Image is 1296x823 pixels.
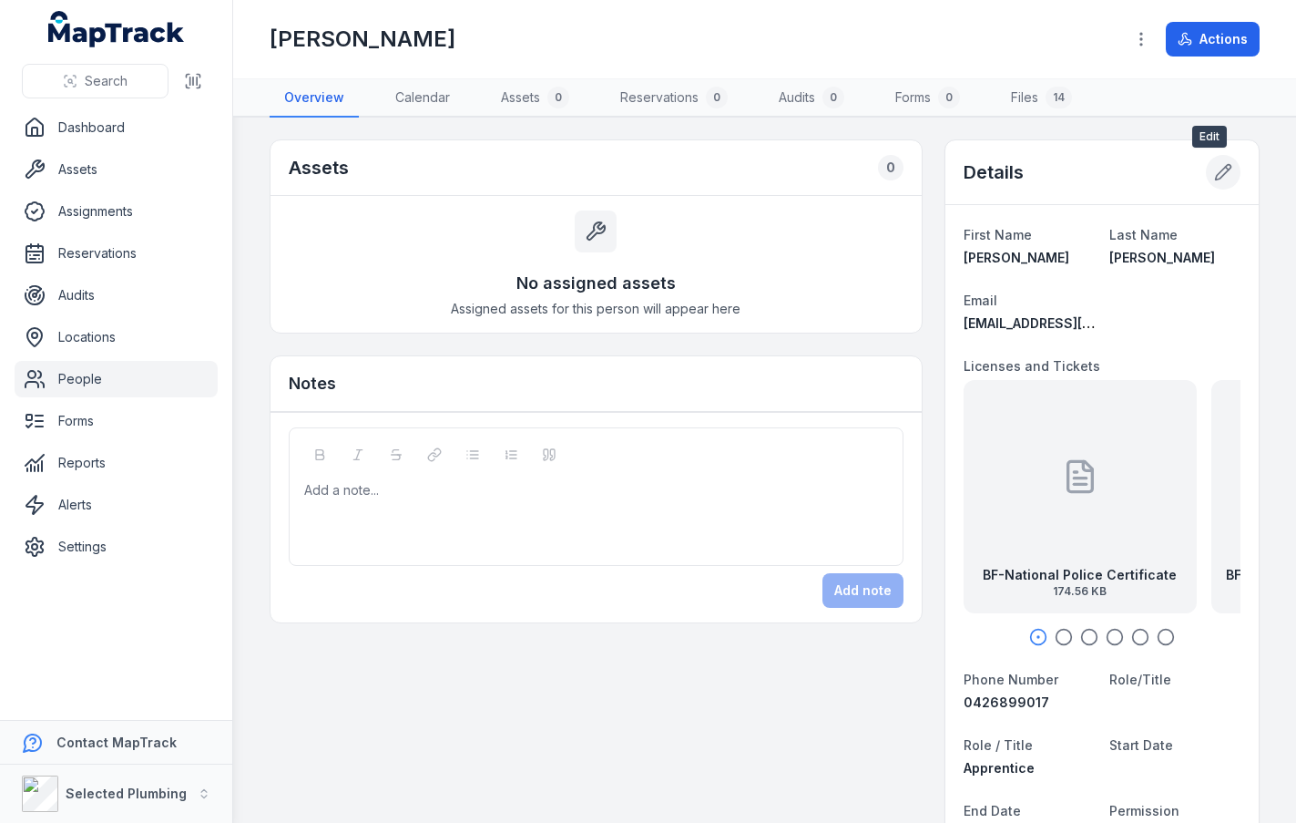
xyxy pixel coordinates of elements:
[983,566,1177,584] strong: BF-National Police Certificate
[270,25,455,54] h1: [PERSON_NAME]
[270,79,359,118] a: Overview
[1192,126,1227,148] span: Edit
[289,155,349,180] h2: Assets
[1109,803,1179,818] span: Permission
[15,193,218,230] a: Assignments
[706,87,728,108] div: 0
[15,235,218,272] a: Reservations
[15,319,218,355] a: Locations
[606,79,742,118] a: Reservations0
[15,277,218,314] a: Audits
[15,361,218,397] a: People
[56,735,177,750] strong: Contact MapTrack
[764,79,859,118] a: Audits0
[964,159,1024,185] h2: Details
[964,803,1021,818] span: End Date
[983,584,1177,599] span: 174.56 KB
[15,151,218,188] a: Assets
[1109,672,1171,687] span: Role/Title
[15,109,218,146] a: Dashboard
[516,271,676,296] h3: No assigned assets
[85,72,128,90] span: Search
[964,293,997,308] span: Email
[1109,250,1215,265] span: [PERSON_NAME]
[964,737,1033,753] span: Role / Title
[15,529,218,565] a: Settings
[964,358,1100,374] span: Licenses and Tickets
[486,79,584,118] a: Assets0
[822,87,844,108] div: 0
[938,87,960,108] div: 0
[1046,87,1072,108] div: 14
[878,155,903,180] div: 0
[547,87,569,108] div: 0
[289,371,336,396] h3: Notes
[1109,227,1178,242] span: Last Name
[15,445,218,481] a: Reports
[22,64,168,98] button: Search
[66,786,187,801] strong: Selected Plumbing
[964,315,1183,331] span: [EMAIL_ADDRESS][DOMAIN_NAME]
[964,227,1032,242] span: First Name
[964,760,1035,776] span: Apprentice
[964,250,1069,265] span: [PERSON_NAME]
[996,79,1087,118] a: Files14
[964,694,1049,710] span: 0426899017
[964,672,1058,687] span: Phone Number
[881,79,975,118] a: Forms0
[15,403,218,439] a: Forms
[451,300,740,318] span: Assigned assets for this person will appear here
[381,79,464,118] a: Calendar
[1166,22,1260,57] button: Actions
[48,11,185,47] a: MapTrack
[1109,737,1173,753] span: Start Date
[15,487,218,523] a: Alerts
